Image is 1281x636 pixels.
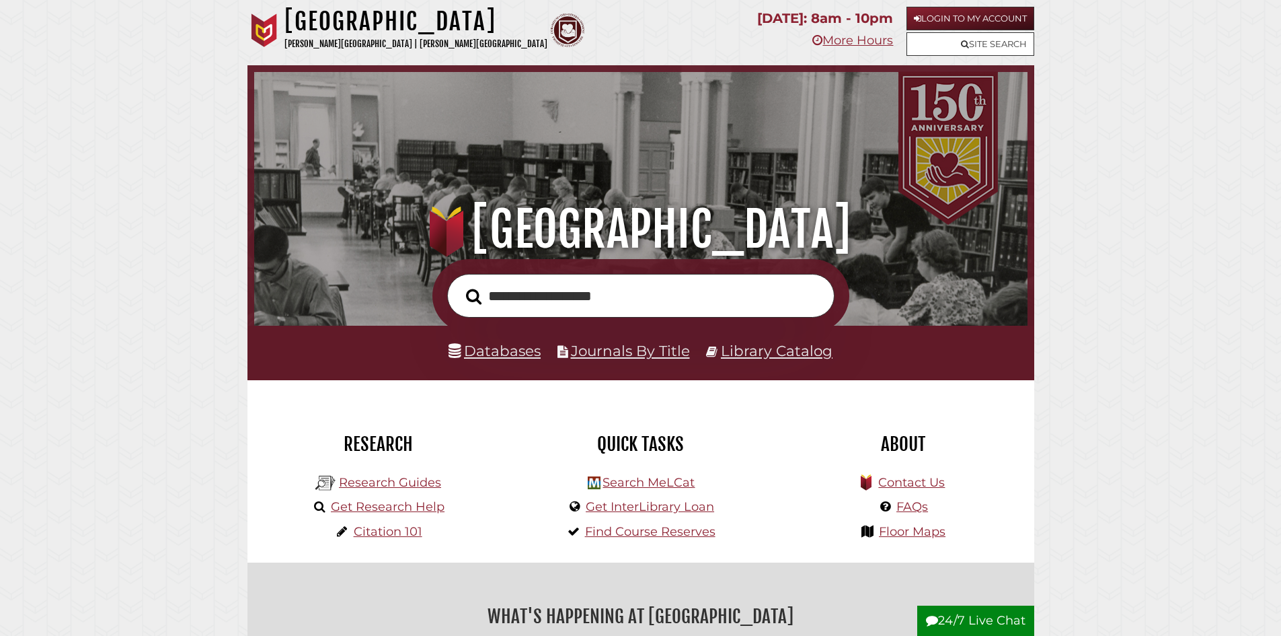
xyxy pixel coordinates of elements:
[812,33,893,48] a: More Hours
[878,475,945,490] a: Contact Us
[284,7,547,36] h1: [GEOGRAPHIC_DATA]
[258,601,1024,632] h2: What's Happening at [GEOGRAPHIC_DATA]
[906,32,1034,56] a: Site Search
[588,476,600,489] img: Hekman Library Logo
[757,7,893,30] p: [DATE]: 8am - 10pm
[879,524,945,539] a: Floor Maps
[603,475,695,490] a: Search MeLCat
[315,473,336,493] img: Hekman Library Logo
[520,433,762,456] h2: Quick Tasks
[273,200,1008,259] h1: [GEOGRAPHIC_DATA]
[782,433,1024,456] h2: About
[284,36,547,52] p: [PERSON_NAME][GEOGRAPHIC_DATA] | [PERSON_NAME][GEOGRAPHIC_DATA]
[586,499,714,514] a: Get InterLibrary Loan
[258,433,500,456] h2: Research
[896,499,928,514] a: FAQs
[247,13,281,47] img: Calvin University
[551,13,584,47] img: Calvin Theological Seminary
[906,7,1034,30] a: Login to My Account
[339,475,441,490] a: Research Guides
[449,342,541,359] a: Databases
[721,342,832,359] a: Library Catalog
[354,524,422,539] a: Citation 101
[466,288,481,305] i: Search
[331,499,444,514] a: Get Research Help
[585,524,715,539] a: Find Course Reserves
[459,285,488,309] button: Search
[571,342,690,359] a: Journals By Title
